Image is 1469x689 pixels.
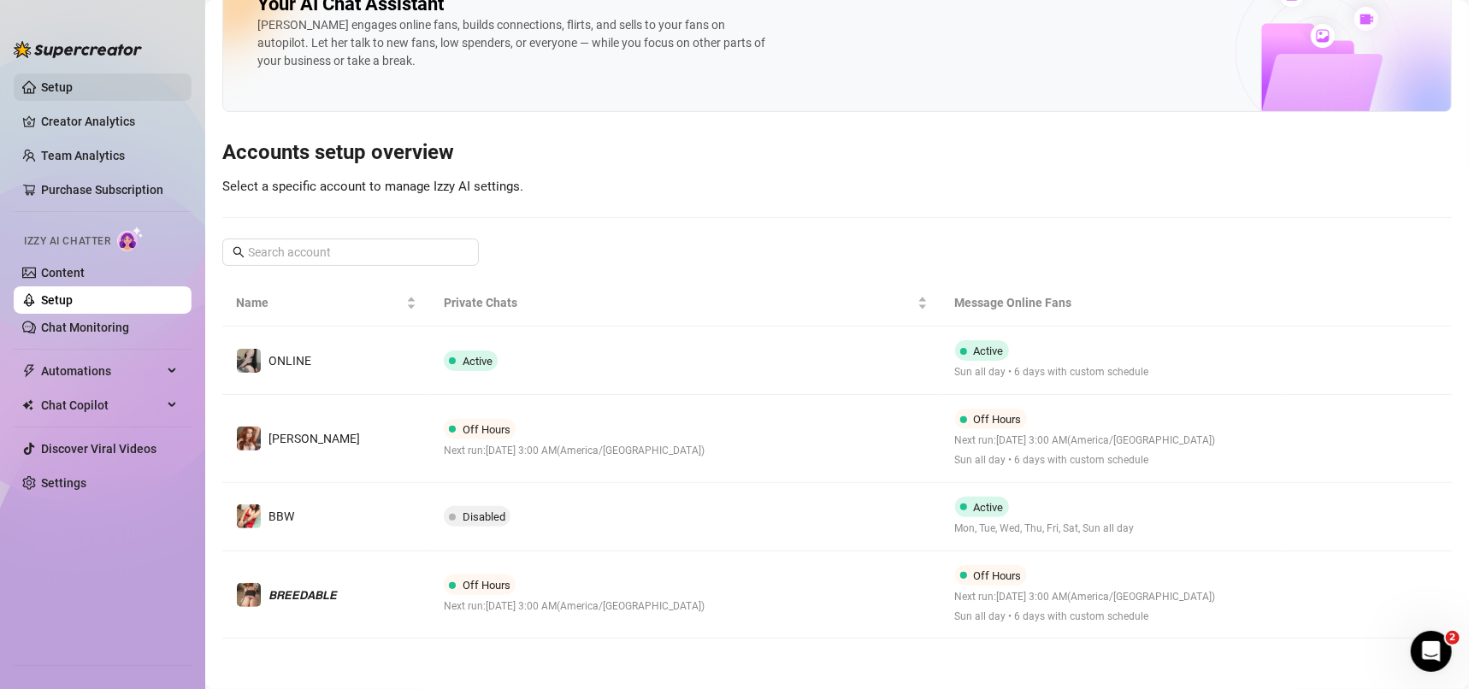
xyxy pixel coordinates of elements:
span: Automations [41,357,162,385]
span: Next run: [DATE] 3:00 AM ( America/[GEOGRAPHIC_DATA] ) [444,443,705,459]
img: AI Chatter [117,227,144,251]
span: Active [974,501,1004,514]
img: 𝘼𝙇𝙄𝘾𝙀 [237,427,261,450]
img: BBW [237,504,261,528]
img: 𝘽𝙍𝙀𝙀𝘿𝘼𝘽𝙇𝙀 [237,583,261,607]
span: Active [463,355,493,368]
a: Setup [41,80,73,94]
span: Private Chats [444,293,913,312]
a: Creator Analytics [41,108,178,135]
span: Sun all day • 6 days with custom schedule [955,364,1149,380]
span: Izzy AI Chatter [24,233,110,250]
span: 𝘽𝙍𝙀𝙀𝘿𝘼𝘽𝙇𝙀 [268,588,337,602]
span: search [233,246,245,258]
span: Off Hours [463,579,510,592]
h3: Accounts setup overview [222,139,1452,167]
span: Next run: [DATE] 3:00 AM ( America/[GEOGRAPHIC_DATA] ) [955,589,1216,605]
img: ONLINE [237,349,261,373]
span: Name [236,293,403,312]
a: Content [41,266,85,280]
span: Sun all day • 6 days with custom schedule [955,452,1216,468]
th: Name [222,280,430,327]
span: Sun all day • 6 days with custom schedule [955,609,1216,625]
a: Setup [41,293,73,307]
a: Purchase Subscription [41,176,178,203]
img: Chat Copilot [22,399,33,411]
span: ONLINE [268,354,311,368]
span: [PERSON_NAME] [268,432,360,445]
span: 2 [1446,631,1460,645]
span: Off Hours [974,413,1022,426]
a: Discover Viral Videos [41,442,156,456]
img: logo-BBDzfeDw.svg [14,41,142,58]
a: Team Analytics [41,149,125,162]
span: Off Hours [974,569,1022,582]
span: Chat Copilot [41,392,162,419]
span: Select a specific account to manage Izzy AI settings. [222,179,523,194]
span: BBW [268,509,294,523]
input: Search account [248,243,455,262]
span: Next run: [DATE] 3:00 AM ( America/[GEOGRAPHIC_DATA] ) [444,598,705,615]
th: Message Online Fans [941,280,1282,327]
span: Off Hours [463,423,510,436]
a: Settings [41,476,86,490]
span: Active [974,344,1004,357]
span: Disabled [463,510,505,523]
th: Private Chats [430,280,941,327]
span: thunderbolt [22,364,36,378]
span: Mon, Tue, Wed, Thu, Fri, Sat, Sun all day [955,521,1135,537]
a: Chat Monitoring [41,321,129,334]
div: [PERSON_NAME] engages online fans, builds connections, flirts, and sells to your fans on autopilo... [257,16,770,70]
span: Next run: [DATE] 3:00 AM ( America/[GEOGRAPHIC_DATA] ) [955,433,1216,449]
iframe: Intercom live chat [1411,631,1452,672]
